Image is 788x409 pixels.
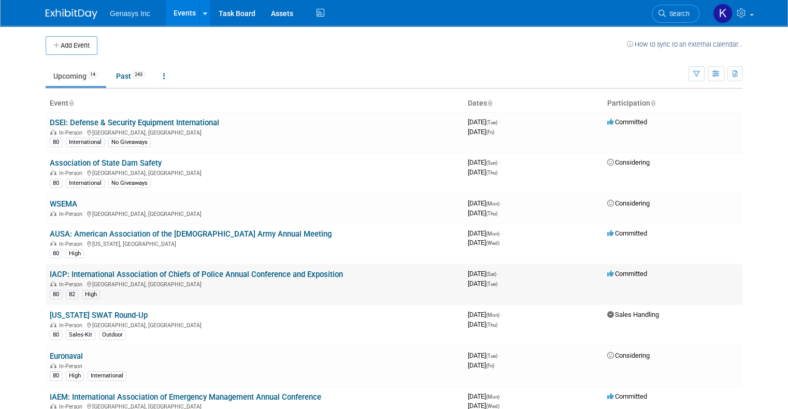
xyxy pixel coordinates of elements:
[50,118,219,127] a: DSEI: Defense & Security Equipment International
[50,211,56,216] img: In-Person Event
[66,249,84,258] div: High
[607,229,647,237] span: Committed
[50,290,62,299] div: 80
[652,5,699,23] a: Search
[486,120,497,125] span: (Tue)
[607,311,659,318] span: Sales Handling
[486,322,497,328] span: (Thu)
[50,129,56,135] img: In-Person Event
[50,403,56,408] img: In-Person Event
[68,99,74,107] a: Sort by Event Name
[108,66,153,86] a: Past243
[50,170,56,175] img: In-Person Event
[498,270,499,277] span: -
[59,211,85,217] span: In-Person
[501,392,503,400] span: -
[46,36,97,55] button: Add Event
[50,158,162,168] a: Association of State Dam Safety
[499,118,500,126] span: -
[66,330,95,340] div: Sales-Kit
[50,138,62,147] div: 80
[59,281,85,288] span: In-Person
[468,352,500,359] span: [DATE]
[666,10,690,18] span: Search
[468,280,497,287] span: [DATE]
[650,99,655,107] a: Sort by Participation Type
[486,160,497,166] span: (Sun)
[66,290,78,299] div: 82
[46,9,97,19] img: ExhibitDay
[66,179,105,188] div: International
[468,229,503,237] span: [DATE]
[50,392,321,402] a: IAEM: International Association of Emergency Management Annual Conference
[468,239,499,246] span: [DATE]
[486,211,497,216] span: (Thu)
[486,201,499,207] span: (Mon)
[50,320,460,329] div: [GEOGRAPHIC_DATA], [GEOGRAPHIC_DATA]
[607,199,650,207] span: Considering
[132,71,146,79] span: 243
[468,361,494,369] span: [DATE]
[50,322,56,327] img: In-Person Event
[468,320,497,328] span: [DATE]
[46,66,106,86] a: Upcoming14
[50,371,62,381] div: 80
[486,403,499,409] span: (Wed)
[50,249,62,258] div: 80
[108,138,151,147] div: No Giveaways
[486,271,496,277] span: (Sat)
[468,209,497,217] span: [DATE]
[468,270,499,277] span: [DATE]
[603,95,742,112] th: Participation
[486,312,499,318] span: (Mon)
[607,270,647,277] span: Committed
[486,394,499,400] span: (Mon)
[108,179,151,188] div: No Giveaways
[59,322,85,329] span: In-Person
[486,170,497,176] span: (Thu)
[468,168,497,176] span: [DATE]
[486,363,494,369] span: (Fri)
[501,311,503,318] span: -
[82,290,100,299] div: High
[110,9,150,18] span: Genasys Inc
[501,229,503,237] span: -
[627,40,742,48] a: How to sync to an external calendar...
[66,138,105,147] div: International
[59,129,85,136] span: In-Person
[50,363,56,368] img: In-Person Event
[499,352,500,359] span: -
[50,229,332,239] a: AUSA: American Association of the [DEMOGRAPHIC_DATA] Army Annual Meeting
[486,353,497,359] span: (Tue)
[499,158,500,166] span: -
[486,231,499,237] span: (Mon)
[607,118,647,126] span: Committed
[87,71,98,79] span: 14
[50,330,62,340] div: 80
[468,158,500,166] span: [DATE]
[59,170,85,177] span: In-Person
[66,371,84,381] div: High
[88,371,126,381] div: International
[607,352,650,359] span: Considering
[50,199,77,209] a: WSEMA
[50,280,460,288] div: [GEOGRAPHIC_DATA], [GEOGRAPHIC_DATA]
[713,4,733,23] img: Kate Lawson
[50,209,460,217] div: [GEOGRAPHIC_DATA], [GEOGRAPHIC_DATA]
[607,392,647,400] span: Committed
[50,179,62,188] div: 80
[50,128,460,136] div: [GEOGRAPHIC_DATA], [GEOGRAPHIC_DATA]
[468,392,503,400] span: [DATE]
[607,158,650,166] span: Considering
[50,352,83,361] a: Euronaval
[468,199,503,207] span: [DATE]
[50,311,148,320] a: [US_STATE] SWAT Round-Up
[50,239,460,247] div: [US_STATE], [GEOGRAPHIC_DATA]
[487,99,492,107] a: Sort by Start Date
[468,311,503,318] span: [DATE]
[99,330,126,340] div: Outdoor
[486,240,499,246] span: (Wed)
[501,199,503,207] span: -
[50,281,56,286] img: In-Person Event
[59,241,85,247] span: In-Person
